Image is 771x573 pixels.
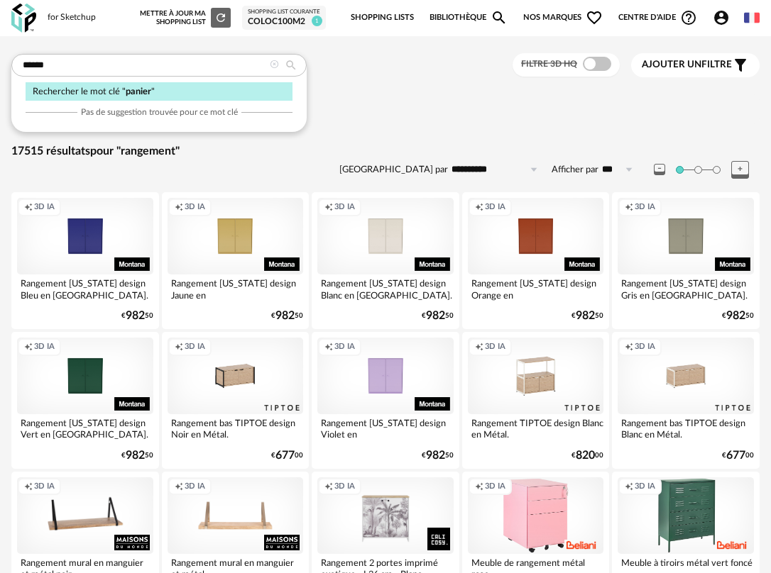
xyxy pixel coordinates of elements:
span: Pas de suggestion trouvée pour ce mot clé [81,106,238,118]
span: 3D IA [185,482,205,492]
span: 677 [275,451,295,460]
div: Rangement [US_STATE] design Vert en [GEOGRAPHIC_DATA]. [17,414,153,443]
a: Creation icon 3D IA Rangement TIPTOE design Blanc en Métal. €82000 [462,332,610,469]
div: € 50 [422,311,454,321]
span: 3D IA [34,202,55,213]
div: € 50 [271,311,303,321]
span: Creation icon [475,202,483,213]
span: 982 [426,311,445,321]
button: Ajouter unfiltre Filter icon [631,53,760,77]
div: COLOC100M2 [248,16,320,28]
span: filtre [642,59,732,71]
span: 3D IA [635,202,655,213]
span: 3D IA [635,482,655,492]
div: Rechercher le mot clé " " [26,82,292,101]
span: 982 [576,311,595,321]
span: 3D IA [334,342,355,352]
span: Creation icon [475,482,483,492]
div: Rangement [US_STATE] design Gris en [GEOGRAPHIC_DATA]. [618,274,754,303]
div: € 00 [722,451,754,460]
span: Creation icon [24,342,33,352]
span: Creation icon [24,482,33,492]
span: 982 [126,451,145,460]
span: Creation icon [625,482,633,492]
span: Creation icon [625,342,633,352]
span: 3D IA [185,342,205,352]
span: Creation icon [475,342,483,352]
div: € 00 [271,451,303,460]
span: Help Circle Outline icon [680,9,697,26]
span: Creation icon [175,482,183,492]
div: Rangement [US_STATE] design Blanc en [GEOGRAPHIC_DATA]. [317,274,454,303]
span: Creation icon [175,342,183,352]
span: Nos marques [523,3,603,33]
span: Refresh icon [214,14,227,21]
span: 982 [275,311,295,321]
span: 3D IA [34,342,55,352]
span: 3D IA [485,342,505,352]
span: Centre d'aideHelp Circle Outline icon [618,9,697,26]
span: Creation icon [24,202,33,213]
div: € 50 [121,451,153,460]
div: € 50 [572,311,603,321]
span: Creation icon [324,342,333,352]
a: BibliothèqueMagnify icon [430,3,508,33]
div: Shopping List courante [248,9,320,16]
span: Creation icon [625,202,633,213]
span: Heart Outline icon [586,9,603,26]
span: 3D IA [485,202,505,213]
span: 820 [576,451,595,460]
span: 982 [426,451,445,460]
span: Ajouter un [642,60,701,69]
div: Rangement [US_STATE] design Violet en [GEOGRAPHIC_DATA]. [317,414,454,443]
div: for Sketchup [48,12,96,23]
a: Shopping Lists [351,3,414,33]
a: Creation icon 3D IA Rangement [US_STATE] design Gris en [GEOGRAPHIC_DATA]. €98250 [612,192,760,329]
span: Creation icon [324,202,333,213]
label: [GEOGRAPHIC_DATA] par [339,164,448,176]
div: 17515 résultats [11,144,760,159]
a: Shopping List courante COLOC100M2 1 [248,9,320,27]
span: pour "rangement" [90,145,180,157]
span: 3D IA [185,202,205,213]
a: Creation icon 3D IA Rangement [US_STATE] design Jaune en [GEOGRAPHIC_DATA]. €98250 [162,192,310,329]
div: Rangement bas TIPTOE design Blanc en Métal. [618,414,754,443]
div: € 50 [722,311,754,321]
span: Creation icon [175,202,183,213]
span: 982 [726,311,745,321]
span: Filtre 3D HQ [521,60,577,68]
span: Creation icon [324,482,333,492]
span: 1 [312,16,322,26]
a: Creation icon 3D IA Rangement [US_STATE] design Vert en [GEOGRAPHIC_DATA]. €98250 [11,332,159,469]
span: 3D IA [334,202,355,213]
img: OXP [11,4,36,33]
span: 3D IA [485,482,505,492]
span: 677 [726,451,745,460]
span: 3D IA [34,482,55,492]
span: 982 [126,311,145,321]
div: € 50 [422,451,454,460]
a: Creation icon 3D IA Rangement [US_STATE] design Orange en [GEOGRAPHIC_DATA]. €98250 [462,192,610,329]
div: € 50 [121,311,153,321]
div: Rangement [US_STATE] design Bleu en [GEOGRAPHIC_DATA]. [17,274,153,303]
a: Creation icon 3D IA Rangement bas TIPTOE design Blanc en Métal. €67700 [612,332,760,469]
div: Mettre à jour ma Shopping List [140,8,231,28]
span: 3D IA [334,482,355,492]
span: 3D IA [635,342,655,352]
span: Magnify icon [491,9,508,26]
span: panier [126,87,151,96]
span: Filter icon [732,57,749,74]
span: Account Circle icon [713,9,730,26]
div: € 00 [572,451,603,460]
a: Creation icon 3D IA Rangement [US_STATE] design Bleu en [GEOGRAPHIC_DATA]. €98250 [11,192,159,329]
a: Creation icon 3D IA Rangement bas TIPTOE design Noir en Métal. €67700 [162,332,310,469]
div: Rangement bas TIPTOE design Noir en Métal. [168,414,304,443]
div: Rangement [US_STATE] design Orange en [GEOGRAPHIC_DATA]. [468,274,604,303]
div: Rangement TIPTOE design Blanc en Métal. [468,414,604,443]
img: fr [744,10,760,26]
a: Creation icon 3D IA Rangement [US_STATE] design Violet en [GEOGRAPHIC_DATA]. €98250 [312,332,459,469]
label: Afficher par [552,164,598,176]
div: Rangement [US_STATE] design Jaune en [GEOGRAPHIC_DATA]. [168,274,304,303]
a: Creation icon 3D IA Rangement [US_STATE] design Blanc en [GEOGRAPHIC_DATA]. €98250 [312,192,459,329]
span: Account Circle icon [713,9,736,26]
